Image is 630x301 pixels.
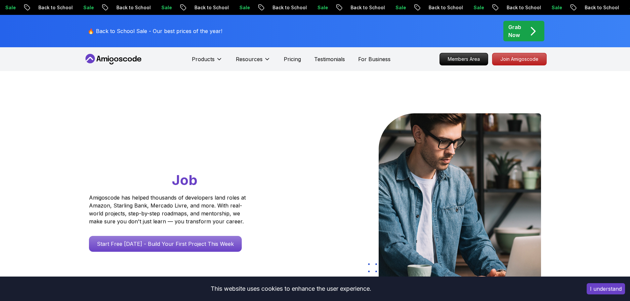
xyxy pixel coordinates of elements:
[587,283,625,294] button: Accept cookies
[455,4,476,11] p: Sale
[192,55,223,68] button: Products
[299,4,320,11] p: Sale
[379,113,541,283] img: hero
[410,4,455,11] p: Back to School
[172,171,197,188] span: Job
[192,55,215,63] p: Products
[20,4,65,11] p: Back to School
[88,27,222,35] p: 🔥 Back to School Sale - Our best prices of the year!
[236,55,271,68] button: Resources
[89,113,271,190] h1: Go From Learning to Hired: Master Java, Spring Boot & Cloud Skills That Get You the
[221,4,242,11] p: Sale
[143,4,164,11] p: Sale
[284,55,301,63] a: Pricing
[65,4,86,11] p: Sale
[236,55,263,63] p: Resources
[89,194,248,225] p: Amigoscode has helped thousands of developers land roles at Amazon, Starling Bank, Mercado Livre,...
[492,53,546,65] p: Join Amigoscode
[377,4,398,11] p: Sale
[254,4,299,11] p: Back to School
[492,53,547,65] a: Join Amigoscode
[488,4,533,11] p: Back to School
[440,53,488,65] a: Members Area
[566,4,611,11] p: Back to School
[533,4,554,11] p: Sale
[358,55,391,63] a: For Business
[314,55,345,63] a: Testimonials
[5,282,577,296] div: This website uses cookies to enhance the user experience.
[89,236,242,252] a: Start Free [DATE] - Build Your First Project This Week
[332,4,377,11] p: Back to School
[98,4,143,11] p: Back to School
[508,23,521,39] p: Grab Now
[176,4,221,11] p: Back to School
